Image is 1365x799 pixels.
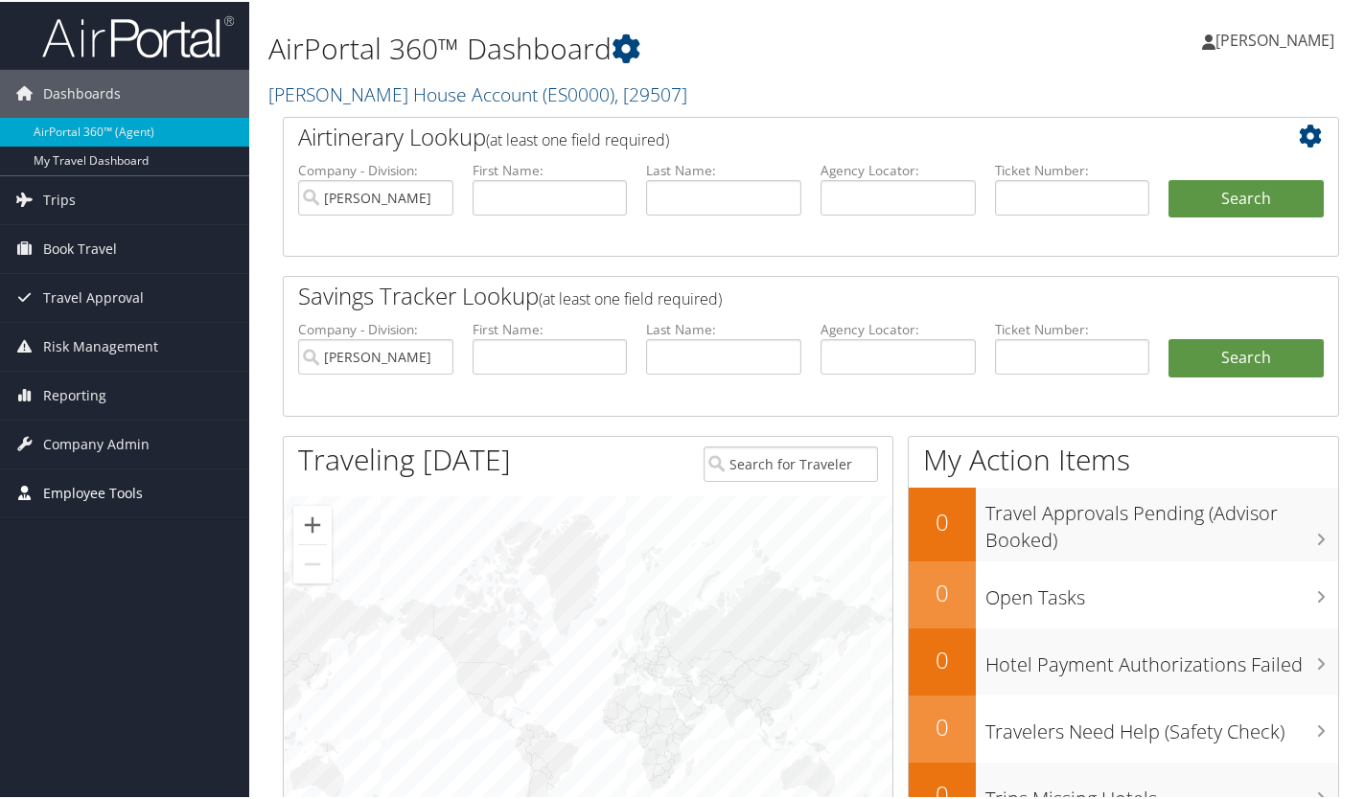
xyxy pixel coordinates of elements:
a: 0Open Tasks [909,559,1338,627]
span: Travel Approval [43,272,144,320]
h1: My Action Items [909,438,1338,478]
a: [PERSON_NAME] [1202,10,1353,67]
span: , [ 29507 ] [614,80,687,105]
label: Company - Division: [298,159,453,178]
h2: 0 [909,504,976,536]
h2: 0 [909,709,976,742]
h1: AirPortal 360™ Dashboard [268,27,992,67]
h2: Airtinerary Lookup [298,119,1236,151]
input: search accounts [298,337,453,373]
label: Last Name: [646,318,801,337]
span: Reporting [43,370,106,418]
span: Risk Management [43,321,158,369]
label: Ticket Number: [995,159,1150,178]
h3: Hotel Payment Authorizations Failed [985,640,1338,676]
span: Employee Tools [43,468,143,515]
h2: 0 [909,642,976,674]
input: Search for Traveler [704,445,878,480]
h2: Savings Tracker Lookup [298,278,1236,310]
a: 0Hotel Payment Authorizations Failed [909,627,1338,694]
span: ( ES0000 ) [543,80,614,105]
a: Search [1168,337,1324,376]
h3: Travelers Need Help (Safety Check) [985,707,1338,743]
label: Company - Division: [298,318,453,337]
h2: 0 [909,575,976,607]
h3: Travel Approvals Pending (Advisor Booked) [985,489,1338,552]
span: (at least one field required) [539,286,722,308]
h1: Traveling [DATE] [298,438,511,478]
label: Last Name: [646,159,801,178]
span: Book Travel [43,223,117,271]
span: (at least one field required) [486,127,669,148]
button: Zoom in [293,504,332,542]
img: airportal-logo.png [42,12,234,57]
button: Zoom out [293,543,332,582]
a: [PERSON_NAME] House Account [268,80,687,105]
a: 0Travelers Need Help (Safety Check) [909,694,1338,761]
label: Agency Locator: [821,159,976,178]
h3: Open Tasks [985,573,1338,609]
label: Ticket Number: [995,318,1150,337]
label: First Name: [473,159,628,178]
label: First Name: [473,318,628,337]
label: Agency Locator: [821,318,976,337]
span: Dashboards [43,68,121,116]
a: 0Travel Approvals Pending (Advisor Booked) [909,486,1338,559]
span: Trips [43,174,76,222]
button: Search [1168,178,1324,217]
span: Company Admin [43,419,150,467]
span: [PERSON_NAME] [1215,28,1334,49]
